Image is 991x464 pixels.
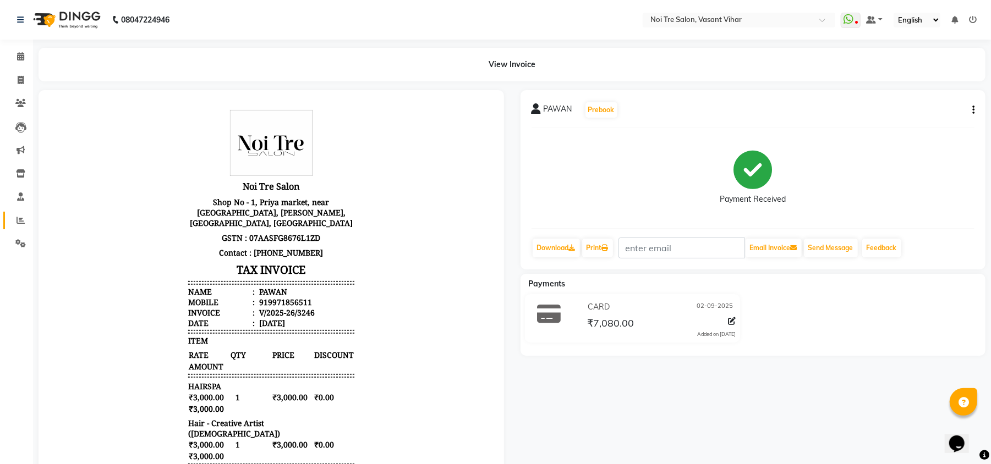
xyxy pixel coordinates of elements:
[139,290,179,302] span: ₹3,000.00
[139,437,305,448] p: Please visit again !
[139,77,305,93] h3: Noi Tre Salon
[139,144,305,159] p: Contact : [PHONE_NUMBER]
[180,338,221,349] span: 1
[529,279,566,289] span: Payments
[161,386,171,396] span: 9%
[582,239,613,257] a: Print
[139,185,205,196] div: Name
[139,338,179,349] span: ₹3,000.00
[28,4,103,35] img: logo
[746,239,802,257] button: Email Invoice
[203,217,205,227] span: :
[862,239,901,257] a: Feedback
[139,396,158,407] span: CGST
[180,248,221,259] span: QTY
[203,196,205,206] span: :
[139,280,172,290] span: HAIRSPA
[264,290,305,302] span: ₹0.00
[203,185,205,196] span: :
[544,103,572,119] span: PAWAN
[139,259,179,271] span: AMOUNT
[139,93,305,129] p: Shop No - 1, Priya market, near [GEOGRAPHIC_DATA], [PERSON_NAME], [GEOGRAPHIC_DATA], [GEOGRAPHIC_...
[139,317,305,338] span: Hair - Creative Artist ([DEMOGRAPHIC_DATA])
[222,248,263,259] span: PRICE
[587,317,634,332] span: ₹7,080.00
[180,9,263,75] img: file_1677330835292.jpeg
[203,206,205,217] span: :
[533,239,580,257] a: Download
[264,396,305,407] div: ₹540.00
[121,4,169,35] b: 08047224946
[264,248,305,259] span: DISCOUNT
[180,290,221,302] span: 1
[215,448,248,458] span: Manager
[207,206,265,217] div: V/2025-26/3246
[139,206,205,217] div: Invoice
[139,302,179,313] span: ₹3,000.00
[697,301,733,313] span: 02-09-2025
[945,420,980,453] iframe: chat widget
[139,407,194,417] div: GRAND TOTAL
[222,290,263,302] span: ₹3,000.00
[139,196,205,206] div: Mobile
[139,349,179,361] span: ₹3,000.00
[139,386,158,396] span: SGST
[139,396,174,407] div: ( )
[161,397,172,407] span: 9%
[264,338,305,349] span: ₹0.00
[139,159,305,178] h3: TAX INVOICE
[264,417,305,428] div: ₹7,080.00
[39,48,985,81] div: View Invoice
[139,248,179,259] span: RATE
[264,375,305,386] div: ₹6,000.00
[139,417,155,428] div: Paid
[139,365,179,375] div: SUBTOTAL
[222,338,263,349] span: ₹3,000.00
[720,194,786,206] div: Payment Received
[139,375,155,386] div: NET
[139,234,158,245] span: ITEM
[207,196,262,206] div: 919971856511
[618,237,745,258] input: enter email
[139,386,174,396] div: ( )
[207,185,238,196] div: PAWAN
[588,301,610,313] span: CARD
[264,386,305,396] div: ₹540.00
[804,239,858,257] button: Send Message
[139,129,305,144] p: GSTN : 07AASFG8676L1ZD
[585,102,617,118] button: Prebook
[207,217,236,227] div: [DATE]
[264,407,305,417] div: ₹7,080.00
[697,330,736,338] div: Added on [DATE]
[139,448,305,458] div: Generated By : at [DATE]
[264,365,305,375] div: ₹6,000.00
[139,217,205,227] div: Date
